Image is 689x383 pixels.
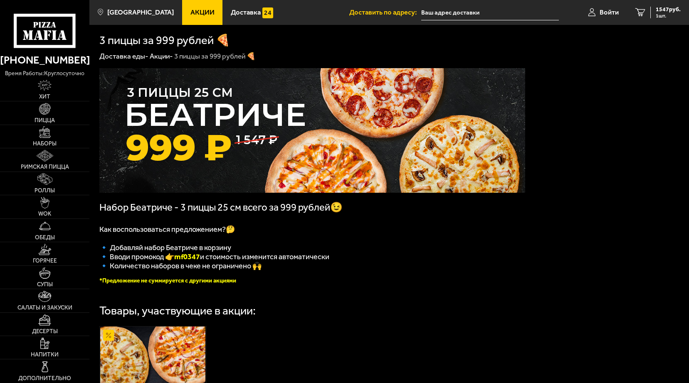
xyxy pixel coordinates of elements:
[38,211,51,217] span: WOK
[174,252,200,261] b: mf0347
[99,68,525,193] img: 1024x1024
[35,118,55,123] span: Пицца
[150,52,173,60] a: Акции-
[231,9,261,16] span: Доставка
[190,9,215,16] span: Акции
[99,305,256,317] div: Товары, участвующие в акции:
[33,258,57,264] span: Горячее
[99,34,230,46] h1: 3 пиццы за 999 рублей 🍕
[99,201,343,213] span: Набор Беатриче - 3 пиццы 25 см всего за 999 рублей😉
[99,277,236,284] font: *Предложение не суммируется с другими акциями
[262,7,273,18] img: 15daf4d41897b9f0e9f617042186c801.svg
[37,282,53,287] span: Супы
[656,7,681,12] span: 1547 руб.
[33,141,57,147] span: Наборы
[35,188,55,194] span: Роллы
[174,52,256,61] div: 3 пиццы за 999 рублей 🍕
[99,243,231,252] span: 🔹 Добавляй набор Беатриче в корзину
[99,225,235,234] span: Как воспользоваться предложением?🤔
[656,13,681,18] span: 1 шт.
[107,9,174,16] span: [GEOGRAPHIC_DATA]
[99,261,262,270] span: 🔹 Количество наборов в чеке не ограничено 🙌
[35,235,55,241] span: Обеды
[31,352,59,358] span: Напитки
[600,9,619,16] span: Войти
[21,164,69,170] span: Римская пицца
[39,94,50,100] span: Хит
[99,52,148,60] a: Доставка еды-
[32,329,58,334] span: Десерты
[99,252,329,261] span: 🔹 Вводи промокод 👉 и стоимость изменится автоматически
[103,330,114,341] img: Акционный
[18,376,71,381] span: Дополнительно
[17,305,72,311] span: Салаты и закуски
[421,5,559,20] input: Ваш адрес доставки
[349,9,421,16] span: Доставить по адресу:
